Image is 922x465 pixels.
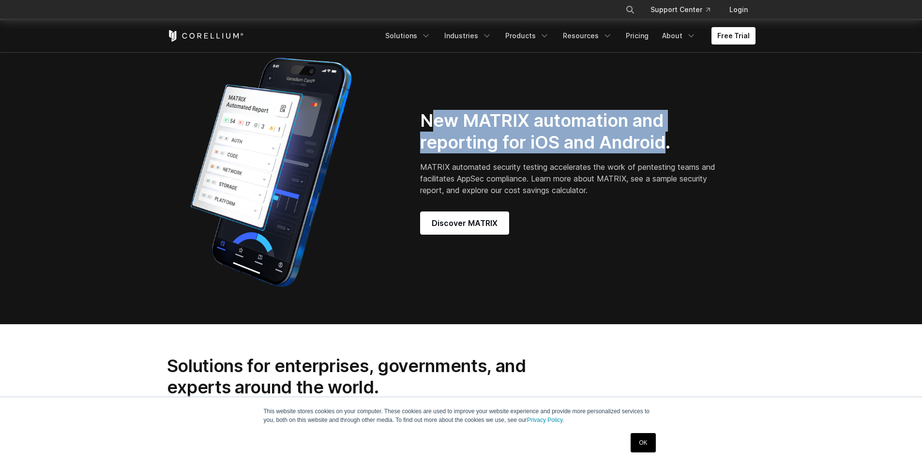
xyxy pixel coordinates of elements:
[167,30,244,42] a: Corellium Home
[438,27,498,45] a: Industries
[631,433,655,452] a: OK
[264,407,659,424] p: This website stores cookies on your computer. These cookies are used to improve your website expe...
[420,211,509,235] a: Discover MATRIX
[420,161,719,196] p: MATRIX automated security testing accelerates the work of pentesting teams and facilitates AppSec...
[557,27,618,45] a: Resources
[167,51,375,293] img: Corellium_MATRIX_Hero_1_1x
[722,1,756,18] a: Login
[420,110,719,153] h2: New MATRIX automation and reporting for iOS and Android.
[379,27,756,45] div: Navigation Menu
[656,27,702,45] a: About
[621,1,639,18] button: Search
[167,355,553,398] h2: Solutions for enterprises, governments, and experts around the world.
[711,27,756,45] a: Free Trial
[643,1,718,18] a: Support Center
[620,27,654,45] a: Pricing
[614,1,756,18] div: Navigation Menu
[379,27,437,45] a: Solutions
[527,417,564,423] a: Privacy Policy.
[499,27,555,45] a: Products
[432,217,498,229] span: Discover MATRIX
